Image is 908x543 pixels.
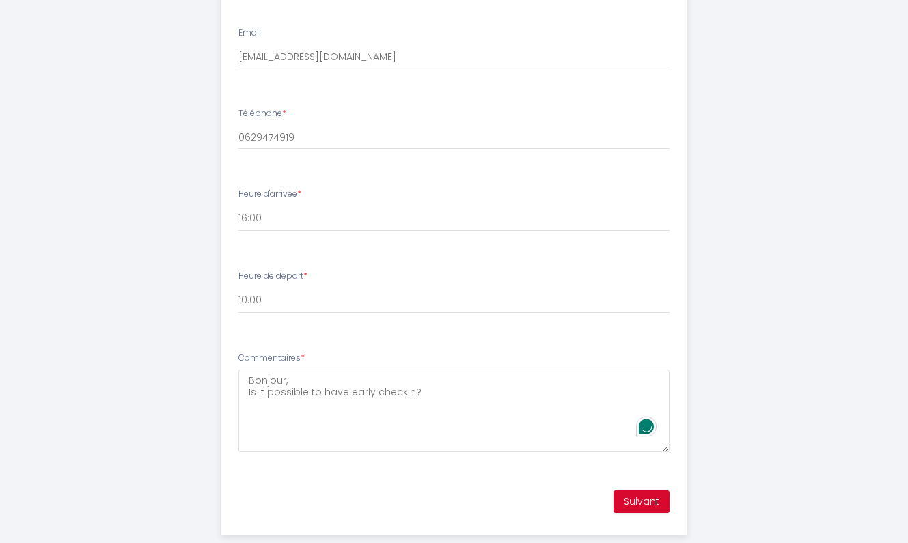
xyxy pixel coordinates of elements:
[614,490,670,514] button: Suivant
[238,352,305,365] label: Commentaires
[238,188,301,201] label: Heure d'arrivée
[238,107,286,120] label: Téléphone
[238,270,307,283] label: Heure de départ
[238,27,261,40] label: Email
